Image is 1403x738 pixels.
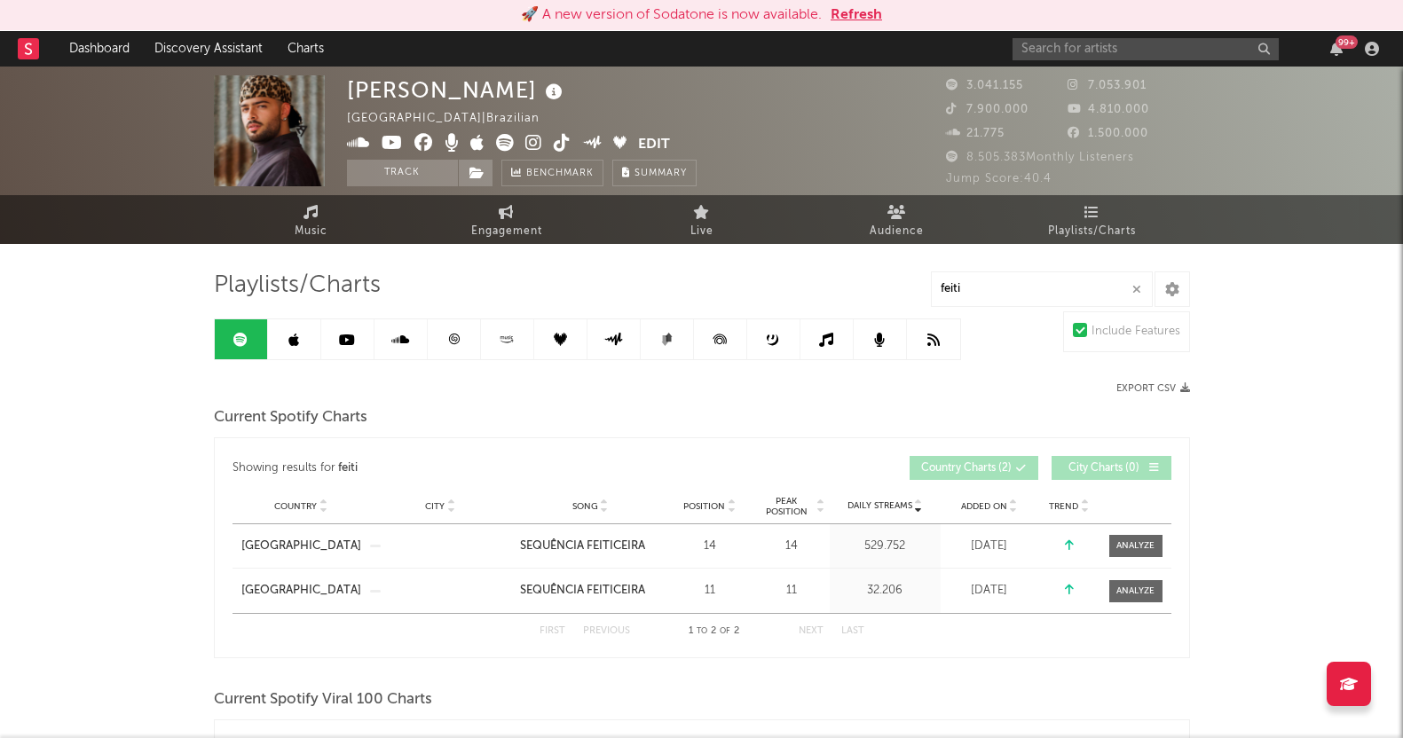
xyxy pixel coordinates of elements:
[520,538,645,555] div: SEQUÊNCIA FEITICEIRA
[799,626,824,636] button: Next
[834,538,936,555] div: 529.752
[501,160,603,186] a: Benchmark
[931,271,1153,307] input: Search Playlists/Charts
[841,626,864,636] button: Last
[697,627,707,635] span: to
[1068,104,1149,115] span: 4.810.000
[1116,383,1190,394] button: Export CSV
[520,538,661,555] a: SEQUÊNCIA FEITICEIRA
[1049,501,1078,512] span: Trend
[214,689,432,711] span: Current Spotify Viral 100 Charts
[521,4,822,26] div: 🚀 A new version of Sodatone is now available.
[961,501,1007,512] span: Added On
[945,582,1034,600] div: [DATE]
[759,538,825,555] div: 14
[759,496,815,517] span: Peak Position
[995,195,1190,244] a: Playlists/Charts
[683,501,725,512] span: Position
[1048,221,1136,242] span: Playlists/Charts
[1052,456,1171,480] button: City Charts(0)
[540,626,565,636] button: First
[214,407,367,428] span: Current Spotify Charts
[910,456,1038,480] button: Country Charts(2)
[1013,38,1279,60] input: Search for artists
[870,221,924,242] span: Audience
[295,221,327,242] span: Music
[847,499,912,513] span: Daily Streams
[946,128,1005,139] span: 21.775
[275,31,336,67] a: Charts
[1330,42,1343,56] button: 99+
[409,195,604,244] a: Engagement
[921,463,1012,474] span: Country Charts ( 2 )
[1068,128,1148,139] span: 1.500.000
[690,221,713,242] span: Live
[57,31,142,67] a: Dashboard
[347,160,458,186] button: Track
[612,160,697,186] button: Summary
[946,173,1052,184] span: Jump Score: 40.4
[425,501,445,512] span: City
[604,195,800,244] a: Live
[583,626,630,636] button: Previous
[233,456,702,480] div: Showing results for
[834,582,936,600] div: 32.206
[347,108,560,130] div: [GEOGRAPHIC_DATA] | Brazilian
[526,163,594,184] span: Benchmark
[670,538,750,555] div: 14
[759,582,825,600] div: 11
[800,195,995,244] a: Audience
[214,275,381,296] span: Playlists/Charts
[142,31,275,67] a: Discovery Assistant
[720,627,730,635] span: of
[946,152,1134,163] span: 8.505.383 Monthly Listeners
[638,134,670,156] button: Edit
[471,221,542,242] span: Engagement
[1092,321,1180,342] div: Include Features
[214,195,409,244] a: Music
[945,538,1034,555] div: [DATE]
[520,582,645,600] div: SEQUÊNCIA FEITICEIRA
[1063,463,1145,474] span: City Charts ( 0 )
[670,582,750,600] div: 11
[666,621,763,642] div: 1 2 2
[241,582,361,600] a: [GEOGRAPHIC_DATA]
[520,582,661,600] a: SEQUÊNCIA FEITICEIRA
[1068,80,1147,91] span: 7.053.901
[347,75,567,105] div: [PERSON_NAME]
[274,501,317,512] span: Country
[572,501,598,512] span: Song
[241,538,361,555] a: [GEOGRAPHIC_DATA]
[946,104,1029,115] span: 7.900.000
[338,458,358,479] div: feiti
[946,80,1023,91] span: 3.041.155
[831,4,882,26] button: Refresh
[1336,35,1358,49] div: 99 +
[635,169,687,178] span: Summary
